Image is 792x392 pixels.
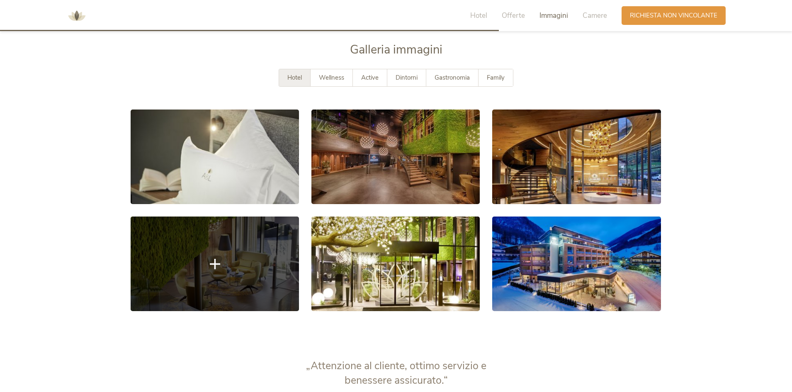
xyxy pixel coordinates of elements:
[630,11,717,20] span: Richiesta non vincolante
[487,73,505,82] span: Family
[287,73,302,82] span: Hotel
[64,12,89,18] a: AMONTI & LUNARIS Wellnessresort
[64,3,89,28] img: AMONTI & LUNARIS Wellnessresort
[470,11,487,20] span: Hotel
[435,73,470,82] span: Gastronomia
[502,11,525,20] span: Offerte
[539,11,568,20] span: Immagini
[350,41,442,58] span: Galleria immagini
[361,73,379,82] span: Active
[583,11,607,20] span: Camere
[319,73,344,82] span: Wellness
[396,73,418,82] span: Dintorni
[306,359,486,387] span: „Attenzione al cliente, ottimo servizio e benessere assicurato.“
